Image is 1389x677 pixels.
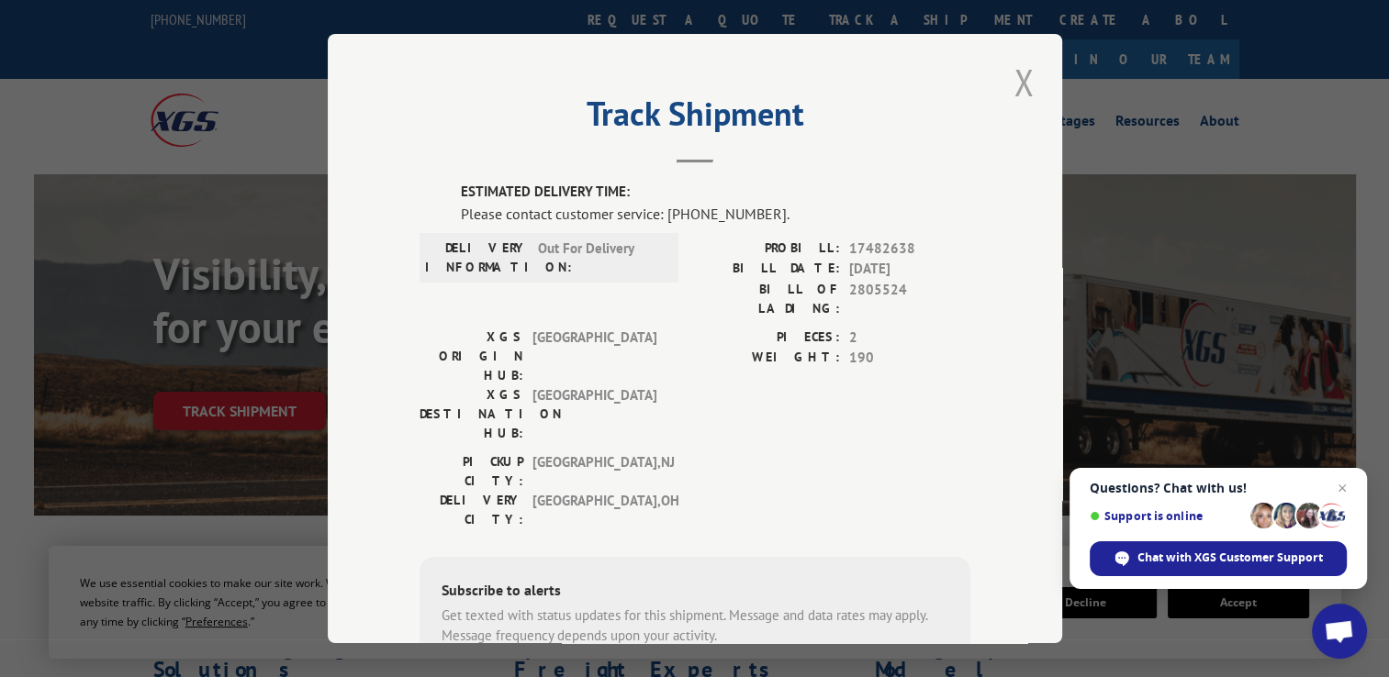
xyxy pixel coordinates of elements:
label: DELIVERY INFORMATION: [425,238,529,276]
label: WEIGHT: [695,348,840,369]
span: [GEOGRAPHIC_DATA] , OH [532,490,656,528]
span: Chat with XGS Customer Support [1090,541,1347,576]
label: XGS ORIGIN HUB: [420,327,523,384]
label: DELIVERY CITY: [420,490,523,528]
div: Please contact customer service: [PHONE_NUMBER]. [461,202,970,224]
label: XGS DESTINATION HUB: [420,384,523,442]
span: Questions? Chat with us! [1090,481,1347,495]
label: PROBILL: [695,238,840,259]
span: [DATE] [849,259,970,280]
h2: Track Shipment [420,101,970,136]
div: Subscribe to alerts [442,578,948,605]
label: ESTIMATED DELIVERY TIME: [461,182,970,203]
span: 2 [849,327,970,348]
span: Chat with XGS Customer Support [1137,549,1323,566]
a: Open chat [1312,604,1367,659]
label: PICKUP CITY: [420,451,523,490]
button: Close modal [1008,57,1039,107]
label: PIECES: [695,327,840,348]
span: 2805524 [849,279,970,317]
span: 190 [849,348,970,369]
span: [GEOGRAPHIC_DATA] , NJ [532,451,656,490]
span: [GEOGRAPHIC_DATA] [532,327,656,384]
span: Support is online [1090,509,1244,523]
label: BILL DATE: [695,259,840,280]
span: Out For Delivery [538,238,662,276]
div: Get texted with status updates for this shipment. Message and data rates may apply. Message frequ... [442,605,948,646]
label: BILL OF LADING: [695,279,840,317]
span: [GEOGRAPHIC_DATA] [532,384,656,442]
span: 17482638 [849,238,970,259]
